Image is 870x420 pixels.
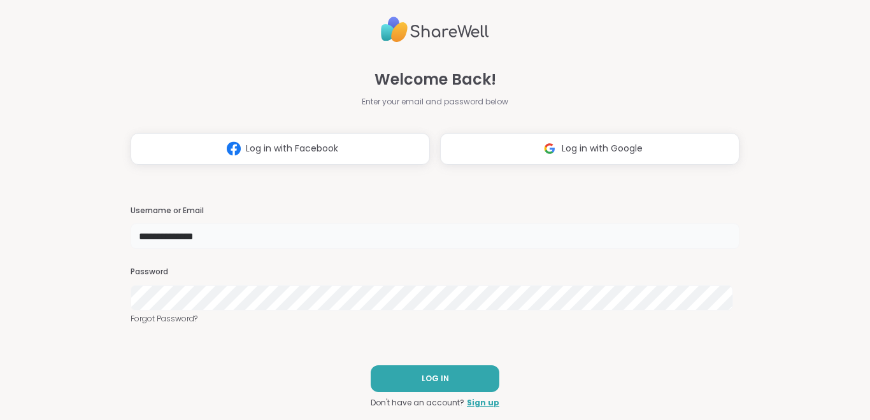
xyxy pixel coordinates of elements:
img: ShareWell Logomark [222,137,246,160]
span: Log in with Facebook [246,142,338,155]
a: Forgot Password? [131,313,739,325]
span: Log in with Google [562,142,643,155]
img: ShareWell Logo [381,11,489,48]
button: LOG IN [371,365,499,392]
h3: Password [131,267,739,277]
img: ShareWell Logomark [538,137,562,160]
a: Sign up [467,397,499,409]
button: Log in with Facebook [131,133,430,165]
span: LOG IN [422,373,449,384]
span: Don't have an account? [371,397,464,409]
button: Log in with Google [440,133,739,165]
span: Enter your email and password below [362,96,508,108]
h3: Username or Email [131,206,739,216]
span: Welcome Back! [374,68,496,91]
